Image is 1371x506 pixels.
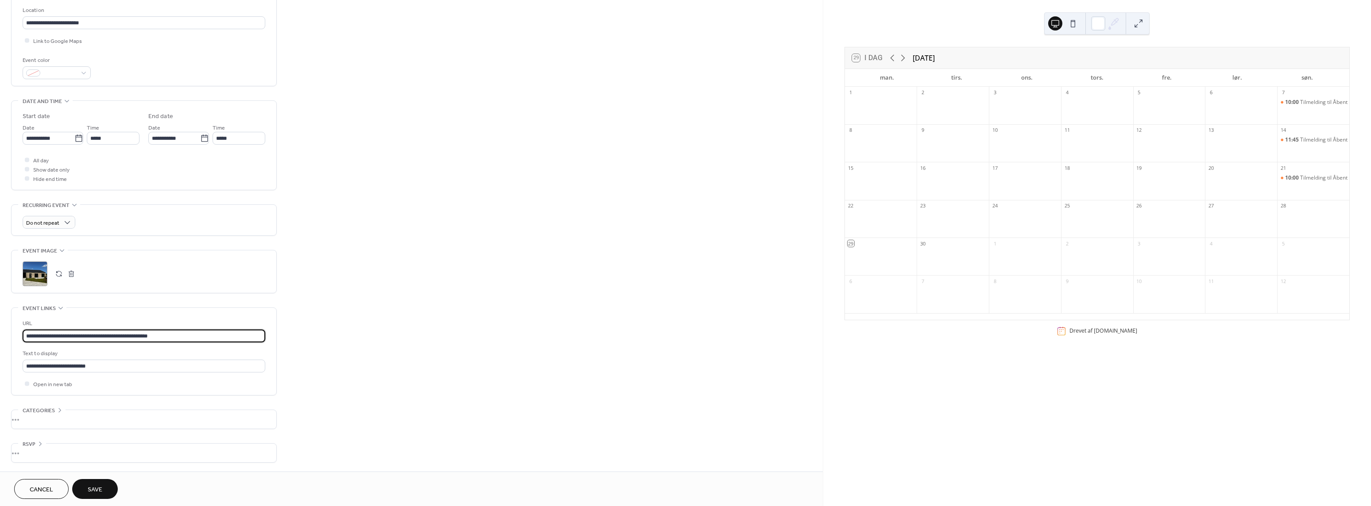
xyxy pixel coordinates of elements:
[33,175,67,184] span: Hide end time
[1280,89,1286,96] div: 7
[148,112,173,121] div: End date
[23,97,62,106] span: Date and time
[1272,69,1342,87] div: søn.
[33,37,82,46] span: Link to Google Maps
[919,240,926,247] div: 30
[30,485,53,494] span: Cancel
[12,444,276,462] div: •••
[1285,136,1300,144] span: 11:45
[23,349,263,358] div: Text to display
[14,479,69,499] button: Cancel
[991,89,998,96] div: 3
[913,53,935,63] div: [DATE]
[991,203,998,209] div: 24
[919,127,926,134] div: 9
[33,156,49,165] span: All day
[1208,240,1214,247] div: 4
[991,240,998,247] div: 1
[23,6,263,15] div: Location
[148,123,160,133] span: Date
[1202,69,1272,87] div: lør.
[1136,240,1142,247] div: 3
[1136,127,1142,134] div: 12
[1064,278,1070,284] div: 9
[1280,127,1286,134] div: 14
[213,123,225,133] span: Time
[1094,327,1137,335] a: [DOMAIN_NAME]
[1208,127,1214,134] div: 13
[33,165,70,175] span: Show date only
[991,165,998,171] div: 17
[23,246,57,256] span: Event image
[1280,278,1286,284] div: 12
[1136,278,1142,284] div: 10
[23,123,35,133] span: Date
[848,165,854,171] div: 15
[23,319,263,328] div: URL
[23,440,35,449] span: RSVP
[1277,136,1349,144] div: Tilmelding til Åbent Hus - Række- og dobbelthuse, parcelhusgrunde
[852,69,922,87] div: man.
[919,89,926,96] div: 2
[922,69,992,87] div: tirs.
[1280,165,1286,171] div: 21
[919,278,926,284] div: 7
[1136,89,1142,96] div: 5
[12,410,276,429] div: •••
[992,69,1062,87] div: ons.
[23,406,55,415] span: Categories
[1208,203,1214,209] div: 27
[23,304,56,313] span: Event links
[848,89,854,96] div: 1
[848,127,854,134] div: 8
[23,112,50,121] div: Start date
[1136,165,1142,171] div: 19
[1064,165,1070,171] div: 18
[1132,69,1202,87] div: fre.
[23,261,47,286] div: ;
[919,203,926,209] div: 23
[1208,165,1214,171] div: 20
[1064,127,1070,134] div: 11
[919,165,926,171] div: 16
[1285,99,1300,106] span: 10:00
[1277,99,1349,106] div: Tilmelding til Åbent Hus - Række- og dobbelthuse, parcelhusgrunde
[33,380,72,389] span: Open in new tab
[1064,240,1070,247] div: 2
[1208,89,1214,96] div: 6
[1280,240,1286,247] div: 5
[1062,69,1132,87] div: tors.
[1208,278,1214,284] div: 11
[1285,174,1300,182] span: 10:00
[23,56,89,65] div: Event color
[1136,203,1142,209] div: 26
[88,485,102,494] span: Save
[26,218,59,228] span: Do not repeat
[87,123,99,133] span: Time
[991,127,998,134] div: 10
[23,201,70,210] span: Recurring event
[1064,89,1070,96] div: 4
[72,479,118,499] button: Save
[1064,203,1070,209] div: 25
[848,240,854,247] div: 29
[848,203,854,209] div: 22
[848,278,854,284] div: 6
[1280,203,1286,209] div: 28
[1277,174,1349,182] div: Tilmelding til Åbent Hus - Række- og dobbelthuse, parcelhusgrunde
[1069,327,1137,335] div: Drevet af
[991,278,998,284] div: 8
